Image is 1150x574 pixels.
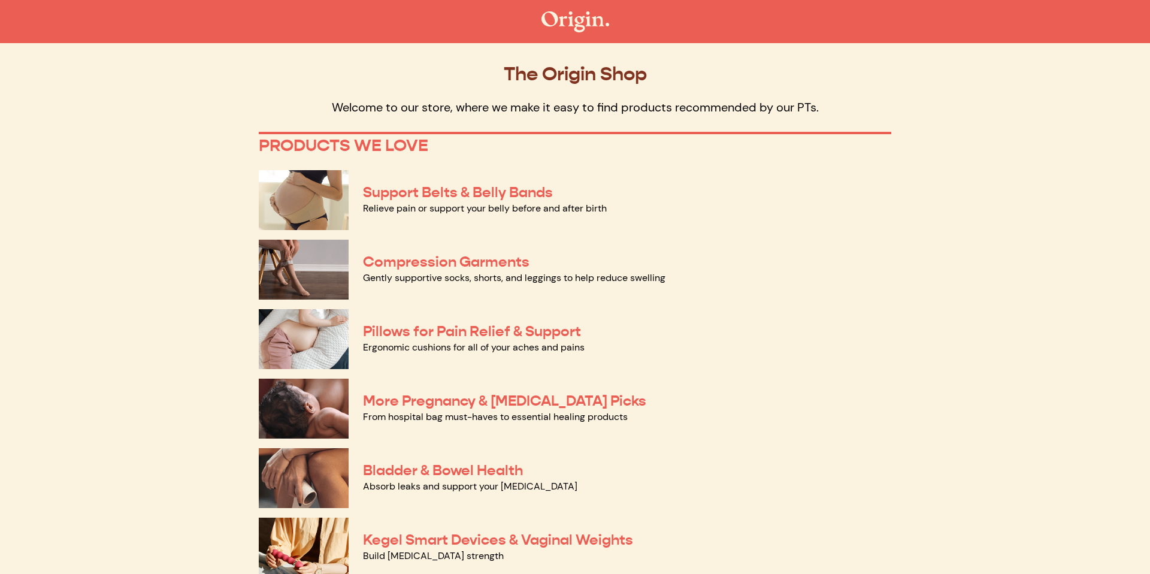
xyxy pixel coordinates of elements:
p: PRODUCTS WE LOVE [259,135,891,156]
a: Pillows for Pain Relief & Support [363,322,581,340]
a: Relieve pain or support your belly before and after birth [363,202,607,215]
img: Pillows for Pain Relief & Support [259,309,349,369]
a: Kegel Smart Devices & Vaginal Weights [363,531,633,549]
a: Support Belts & Belly Bands [363,183,553,201]
p: The Origin Shop [259,62,891,85]
img: Bladder & Bowel Health [259,448,349,508]
a: Gently supportive socks, shorts, and leggings to help reduce swelling [363,271,665,284]
a: Compression Garments [363,253,529,271]
a: Ergonomic cushions for all of your aches and pains [363,341,585,354]
img: Compression Garments [259,240,349,300]
a: From hospital bag must-haves to essential healing products [363,410,628,423]
a: More Pregnancy & [MEDICAL_DATA] Picks [363,392,646,410]
img: The Origin Shop [541,11,609,32]
img: Support Belts & Belly Bands [259,170,349,230]
a: Bladder & Bowel Health [363,461,523,479]
img: More Pregnancy & Postpartum Picks [259,379,349,439]
a: Build [MEDICAL_DATA] strength [363,549,504,562]
p: Welcome to our store, where we make it easy to find products recommended by our PTs. [259,99,891,115]
a: Absorb leaks and support your [MEDICAL_DATA] [363,480,577,493]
